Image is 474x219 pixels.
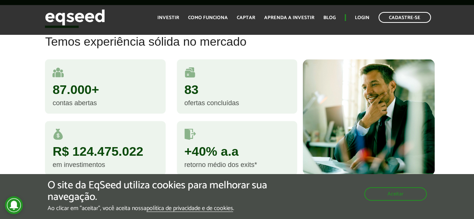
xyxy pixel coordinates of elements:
img: saidas.svg [184,129,196,140]
img: rodadas.svg [184,67,196,78]
img: money.svg [52,129,64,140]
div: ofertas concluídas [184,100,290,106]
img: user.svg [52,67,64,78]
div: 83 [184,83,290,96]
a: Aprenda a investir [264,15,314,20]
a: Cadastre-se [378,12,431,23]
p: Ao clicar em "aceitar", você aceita nossa . [48,205,275,212]
a: Captar [237,15,255,20]
div: retorno médio dos exits* [184,161,290,168]
div: 87.000+ [52,83,158,96]
a: política de privacidade e de cookies [147,206,233,212]
h5: O site da EqSeed utiliza cookies para melhorar sua navegação. [48,180,275,203]
a: Blog [323,15,336,20]
a: Login [355,15,369,20]
img: EqSeed [45,7,105,27]
div: R$ 124.475.022 [52,145,158,158]
button: Aceitar [364,187,427,201]
a: Investir [157,15,179,20]
div: em investimentos [52,161,158,168]
div: +40% a.a [184,145,290,158]
a: Como funciona [188,15,228,20]
h2: Temos experiência sólida no mercado [45,35,429,60]
div: contas abertas [52,100,158,106]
